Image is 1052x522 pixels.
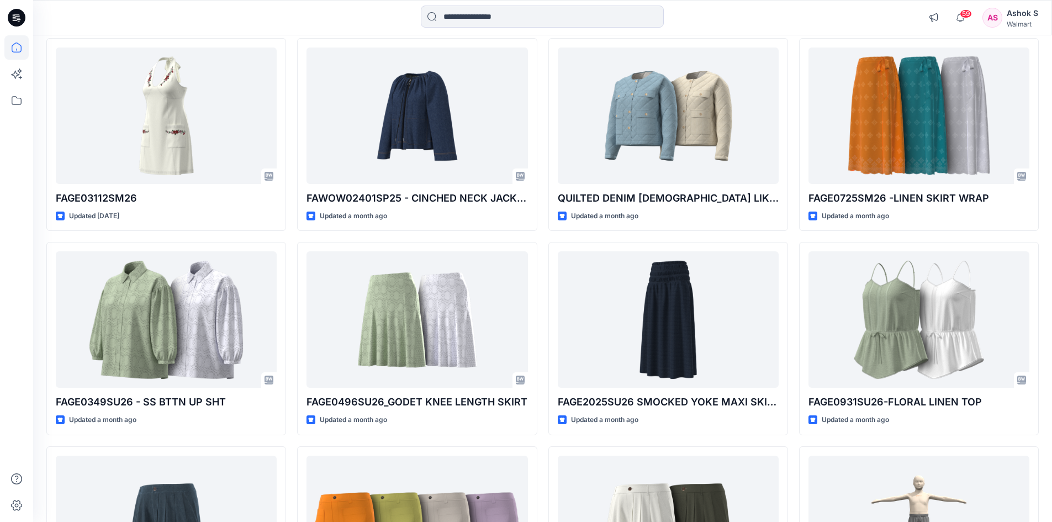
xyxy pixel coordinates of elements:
[558,251,779,388] a: FAGE2025SU26 SMOCKED YOKE MAXI SKIRT
[306,48,527,184] a: FAWOW02401SP25 - CINCHED NECK JACKET
[56,191,277,206] p: FAGE03112SM26
[306,251,527,388] a: FAGE0496SU26_GODET KNEE LENGTH SKIRT
[822,414,889,426] p: Updated a month ago
[1007,7,1038,20] div: Ashok S
[1007,20,1038,28] div: Walmart
[982,8,1002,28] div: AS
[960,9,972,18] span: 59
[306,191,527,206] p: FAWOW02401SP25 - CINCHED NECK JACKET
[808,394,1029,410] p: FAGE0931SU26-FLORAL LINEN TOP
[571,414,638,426] p: Updated a month ago
[808,251,1029,388] a: FAGE0931SU26-FLORAL LINEN TOP
[571,210,638,222] p: Updated a month ago
[56,48,277,184] a: FAGE03112SM26
[69,210,119,222] p: Updated [DATE]
[558,48,779,184] a: QUILTED DENIM LADY LIKE JACKET
[558,191,779,206] p: QUILTED DENIM [DEMOGRAPHIC_DATA] LIKE JACKET
[56,251,277,388] a: FAGE0349SU26 - SS BTTN UP SHT
[822,210,889,222] p: Updated a month ago
[320,210,387,222] p: Updated a month ago
[320,414,387,426] p: Updated a month ago
[808,191,1029,206] p: FAGE0725SM26 -LINEN SKIRT WRAP
[69,414,136,426] p: Updated a month ago
[56,394,277,410] p: FAGE0349SU26 - SS BTTN UP SHT
[558,394,779,410] p: FAGE2025SU26 SMOCKED YOKE MAXI SKIRT
[306,394,527,410] p: FAGE0496SU26_GODET KNEE LENGTH SKIRT
[808,48,1029,184] a: FAGE0725SM26 -LINEN SKIRT WRAP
